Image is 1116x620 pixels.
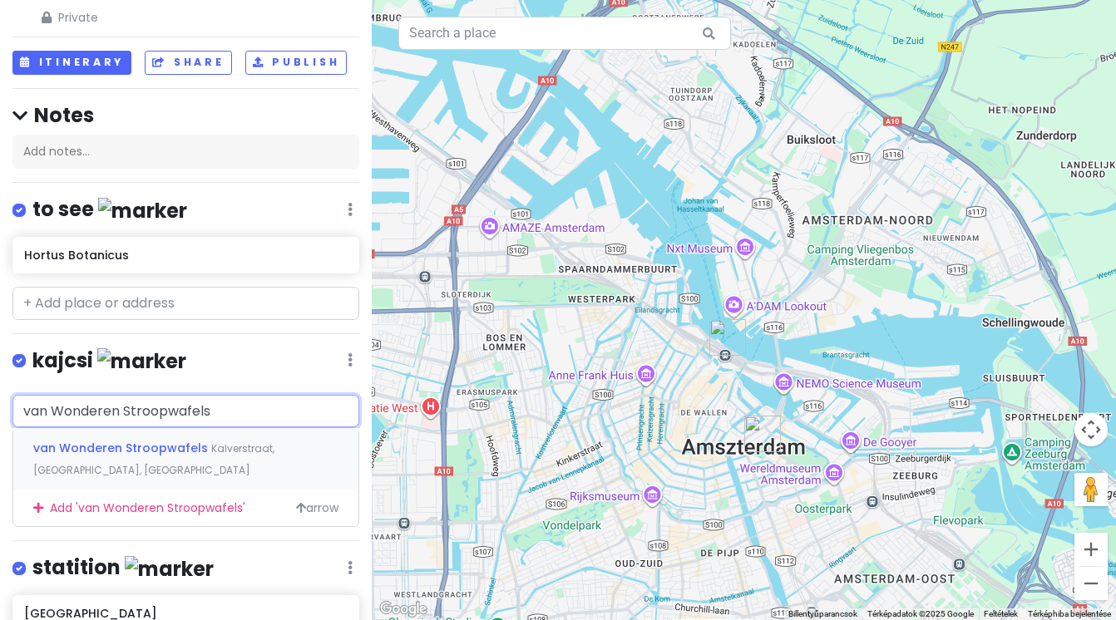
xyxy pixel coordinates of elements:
[788,608,857,620] button: Billentyűparancsok
[32,196,187,224] h4: to see
[97,348,186,374] img: marker
[1074,473,1108,506] button: Az Utcakép megnyitásához húzza az emberkét a térképre
[32,554,214,582] h4: statition
[13,490,358,527] div: Add ' van Wonderen Stroopwafels '
[33,441,274,477] span: Kalverstraat, [GEOGRAPHIC_DATA], [GEOGRAPHIC_DATA]
[32,347,186,375] h4: kajcsi
[709,319,746,356] div: Amsterdam Centraal railway station
[145,51,231,75] button: Share
[744,416,781,452] div: Hortus Botanicus
[296,499,338,517] span: arrow
[12,135,359,170] div: Add notes...
[12,51,131,75] button: Itinerary
[867,609,974,618] span: Térképadatok ©2025 Google
[1074,567,1108,600] button: Kicsinyítés
[125,556,214,582] img: marker
[1074,533,1108,566] button: Nagyítás
[98,198,187,224] img: marker
[12,102,359,128] h4: Notes
[12,395,359,428] input: + Add place or address
[12,287,359,320] input: + Add place or address
[398,17,731,50] input: Search a place
[1028,609,1111,618] a: Térképhiba bejelentése
[984,609,1018,618] a: Feltételek (új lapon nyílik meg)
[33,440,211,456] span: van Wonderen Stroopwafels
[42,8,280,27] span: Private
[376,598,431,620] img: Google
[1074,413,1108,446] button: Térképkamera-vezérlők
[376,598,431,620] a: A terület megnyitása a Google Térképen (új ablakban nyílik meg)
[24,248,348,263] h6: Hortus Botanicus
[245,51,348,75] button: Publish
